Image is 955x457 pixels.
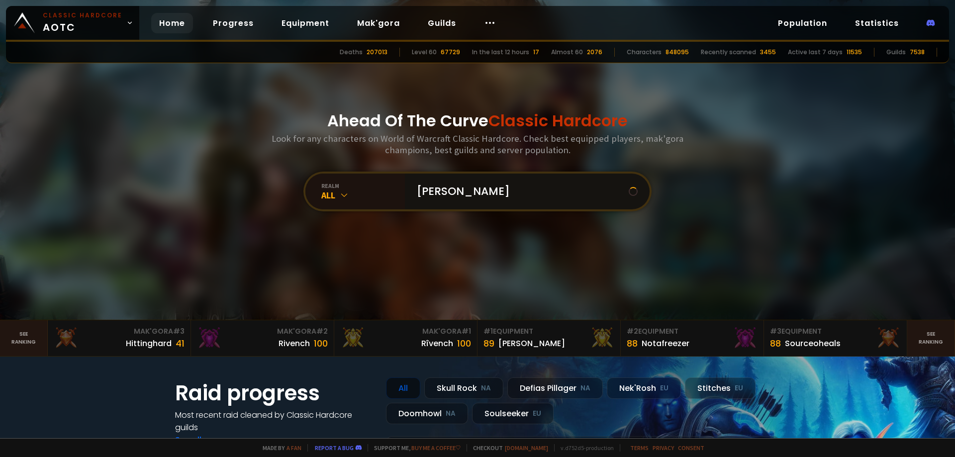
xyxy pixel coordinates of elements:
[411,444,461,452] a: Buy me a coffee
[175,377,374,409] h1: Raid progress
[54,326,185,337] div: Mak'Gora
[770,337,781,350] div: 88
[472,48,529,57] div: In the last 12 hours
[627,48,662,57] div: Characters
[533,48,539,57] div: 17
[274,13,337,33] a: Equipment
[770,326,901,337] div: Equipment
[607,377,681,399] div: Nek'Rosh
[151,13,193,33] a: Home
[472,403,554,424] div: Soulseeker
[886,48,906,57] div: Guilds
[412,48,437,57] div: Level 60
[907,320,955,356] a: Seeranking
[627,326,758,337] div: Equipment
[498,337,565,350] div: [PERSON_NAME]
[386,403,468,424] div: Doomhowl
[257,444,301,452] span: Made by
[770,326,781,336] span: # 3
[847,13,907,33] a: Statistics
[685,377,756,399] div: Stitches
[627,326,638,336] span: # 2
[788,48,843,57] div: Active last 7 days
[483,326,493,336] span: # 1
[191,320,334,356] a: Mak'Gora#2Rivench100
[197,326,328,337] div: Mak'Gora
[175,434,240,446] a: See all progress
[910,48,925,57] div: 7538
[368,444,461,452] span: Support me,
[642,337,689,350] div: Notafreezer
[505,444,548,452] a: [DOMAIN_NAME]
[554,444,614,452] span: v. d752d5 - production
[580,383,590,393] small: NA
[627,337,638,350] div: 88
[327,109,628,133] h1: Ahead Of The Curve
[286,444,301,452] a: a fan
[316,326,328,336] span: # 2
[441,48,460,57] div: 67729
[6,6,139,40] a: Classic HardcoreAOTC
[43,11,122,35] span: AOTC
[175,409,374,434] h4: Most recent raid cleaned by Classic Hardcore guilds
[488,109,628,132] span: Classic Hardcore
[279,337,310,350] div: Rivench
[340,48,363,57] div: Deaths
[421,337,453,350] div: Rîvench
[760,48,776,57] div: 3455
[507,377,603,399] div: Defias Pillager
[321,182,405,189] div: realm
[457,337,471,350] div: 100
[48,320,191,356] a: Mak'Gora#3Hittinghard41
[205,13,262,33] a: Progress
[43,11,122,20] small: Classic Hardcore
[785,337,841,350] div: Sourceoheals
[321,189,405,201] div: All
[483,337,494,350] div: 89
[315,444,354,452] a: Report a bug
[630,444,649,452] a: Terms
[481,383,491,393] small: NA
[176,337,185,350] div: 41
[483,326,614,337] div: Equipment
[587,48,602,57] div: 2076
[653,444,674,452] a: Privacy
[666,48,689,57] div: 848095
[764,320,907,356] a: #3Equipment88Sourceoheals
[268,133,687,156] h3: Look for any characters on World of Warcraft Classic Hardcore. Check best equipped players, mak'g...
[678,444,704,452] a: Consent
[660,383,668,393] small: EU
[126,337,172,350] div: Hittinghard
[411,174,629,209] input: Search a character...
[386,377,420,399] div: All
[340,326,471,337] div: Mak'Gora
[477,320,621,356] a: #1Equipment89[PERSON_NAME]
[467,444,548,452] span: Checkout
[314,337,328,350] div: 100
[621,320,764,356] a: #2Equipment88Notafreezer
[446,409,456,419] small: NA
[420,13,464,33] a: Guilds
[701,48,756,57] div: Recently scanned
[424,377,503,399] div: Skull Rock
[367,48,387,57] div: 207013
[551,48,583,57] div: Almost 60
[462,326,471,336] span: # 1
[349,13,408,33] a: Mak'gora
[735,383,743,393] small: EU
[770,13,835,33] a: Population
[334,320,477,356] a: Mak'Gora#1Rîvench100
[533,409,541,419] small: EU
[173,326,185,336] span: # 3
[847,48,862,57] div: 11535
